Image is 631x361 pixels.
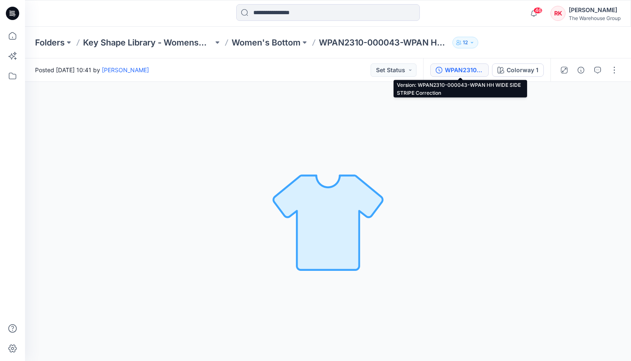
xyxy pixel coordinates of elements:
[445,66,483,75] div: WPAN2310-000043-WPAN HH WIDE SIDE STRIPE Correction
[569,5,621,15] div: [PERSON_NAME]
[569,15,621,21] div: The Warehouse Group
[102,66,149,73] a: [PERSON_NAME]
[574,63,588,77] button: Details
[83,37,213,48] a: Key Shape Library - Womenswear
[507,66,538,75] div: Colorway 1
[35,66,149,74] span: Posted [DATE] 10:41 by
[452,37,478,48] button: 12
[232,37,300,48] a: Women's Bottom
[550,6,565,21] div: RK
[319,37,449,48] p: WPAN2310-000043-WPAN HH WIDE SIDE STRIPE Correction
[533,7,543,14] span: 46
[35,37,65,48] a: Folders
[430,63,489,77] button: WPAN2310-000043-WPAN HH WIDE SIDE STRIPE Correction
[492,63,544,77] button: Colorway 1
[270,163,386,280] img: No Outline
[463,38,468,47] p: 12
